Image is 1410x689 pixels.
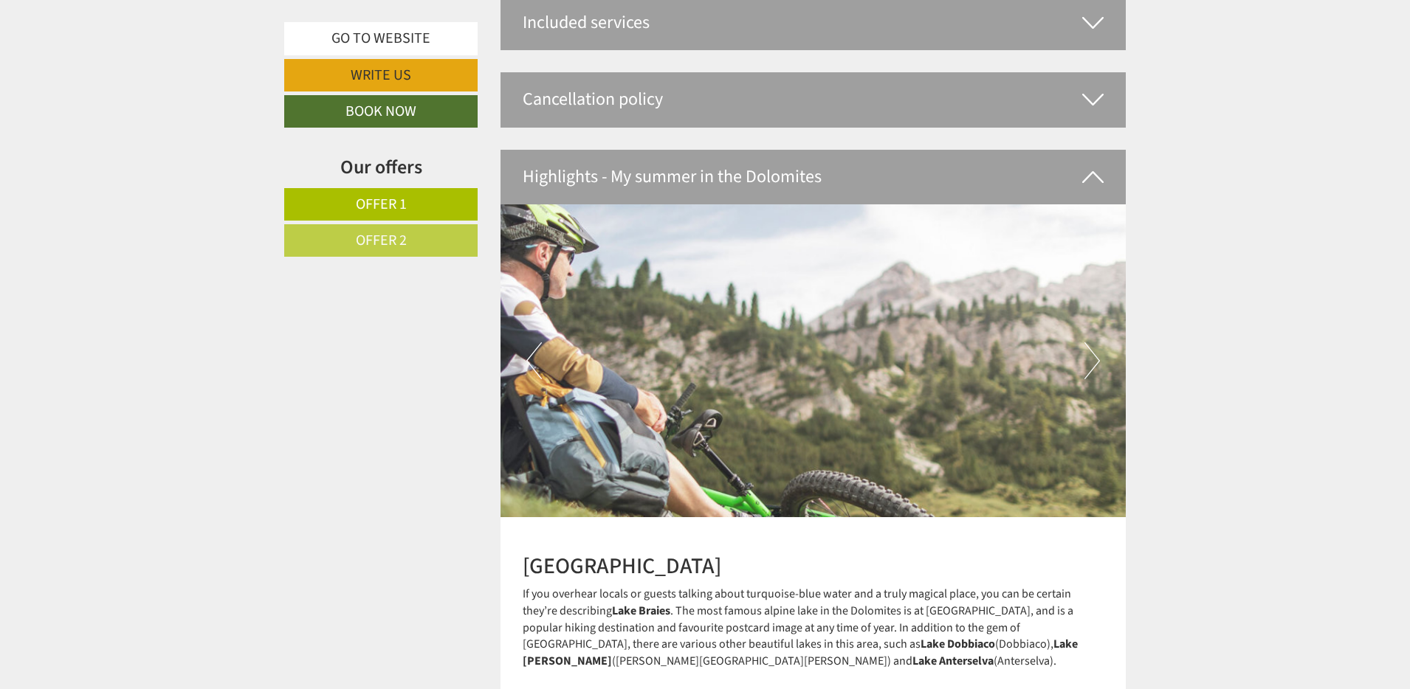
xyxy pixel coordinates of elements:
[284,59,478,91] a: Write us
[284,95,478,128] a: Book now
[523,554,1104,578] h2: [GEOGRAPHIC_DATA]
[526,342,542,379] button: Previous
[356,230,407,251] span: Offer 2
[284,22,478,55] a: Go to website
[284,153,478,181] div: Our offers
[612,603,670,619] strong: Lake Braies
[523,586,1104,687] p: If you overhear locals or guests talking about turquoise-blue water and a truly magical place, yo...
[356,194,407,215] span: Offer 1
[921,636,995,652] strong: Lake Dobbiaco
[501,72,1127,127] div: Cancellation policy
[1084,342,1100,379] button: Next
[523,636,1078,669] strong: Lake [PERSON_NAME]
[501,150,1127,204] div: Highlights - My summer in the Dolomites
[912,653,994,669] strong: Lake Anterselva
